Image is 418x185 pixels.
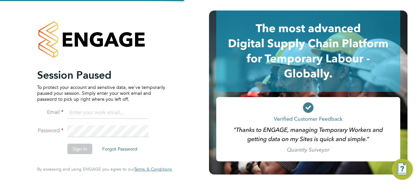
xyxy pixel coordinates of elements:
p: To protect your account and sensitive data, we've temporarily paused your session. Simply enter y... [37,84,165,102]
button: Forgot Password [97,144,143,154]
h2: Session Paused [37,69,165,82]
label: Email [37,109,63,116]
input: Enter your work email... [67,107,149,119]
label: Password [37,127,63,134]
span: By accessing and using ENGAGE you agree to our [37,166,172,172]
button: Engage Resource Center [392,159,413,180]
a: Terms & Conditions [134,167,172,172]
button: Sign In [67,144,92,154]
